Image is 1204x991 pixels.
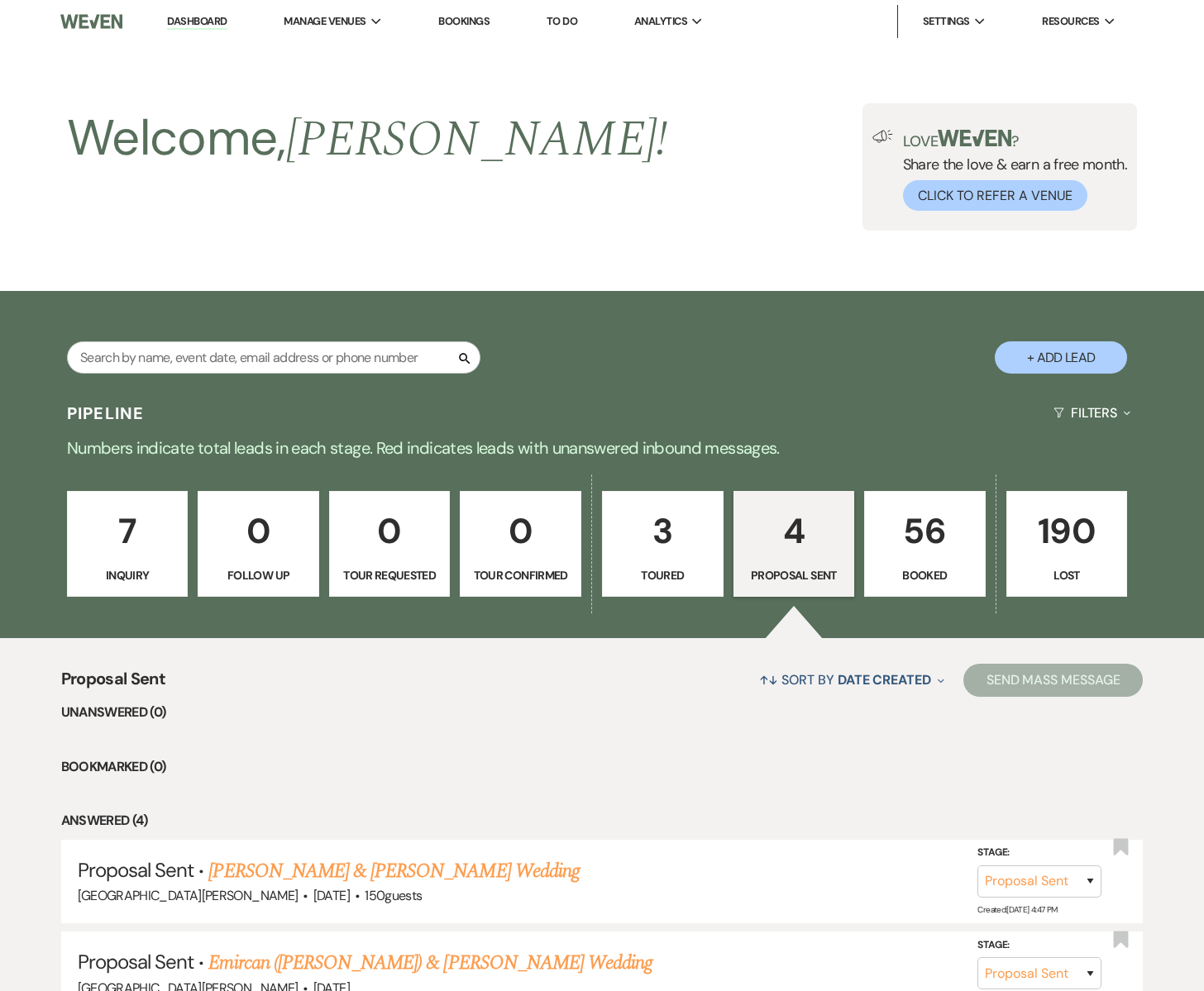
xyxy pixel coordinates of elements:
[733,491,855,597] a: 4Proposal Sent
[893,130,1128,211] div: Share the love & earn a free month.
[60,4,122,39] img: Weven Logo
[78,503,178,559] p: 7
[903,130,1128,149] p: Love ?
[7,435,1197,461] p: Numbers indicate total leads in each stage. Red indicates leads with unanswered inbound messages.
[1042,13,1099,30] span: Resources
[963,664,1144,697] button: Send Mass Message
[340,566,440,584] p: Tour Requested
[744,566,844,584] p: Proposal Sent
[329,491,451,597] a: 0Tour Requested
[875,566,975,584] p: Booked
[838,671,931,688] span: Date Created
[78,887,299,904] span: [GEOGRAPHIC_DATA][PERSON_NAME]
[61,810,1144,831] li: Answered (4)
[864,491,986,597] a: 56Booked
[78,949,194,974] span: Proposal Sent
[613,566,713,584] p: Toured
[286,102,668,178] span: [PERSON_NAME] !
[1017,566,1117,584] p: Lost
[438,14,490,28] a: Bookings
[365,887,422,904] span: 150 guests
[1006,491,1128,597] a: 190Lost
[634,13,687,30] span: Analytics
[547,14,577,28] a: To Do
[167,14,227,30] a: Dashboard
[872,130,893,143] img: loud-speaker-illustration.svg
[752,658,951,702] button: Sort By Date Created
[208,856,579,886] a: [PERSON_NAME] & [PERSON_NAME] Wedding
[313,887,350,904] span: [DATE]
[759,671,779,688] span: ↑↓
[995,341,1127,374] button: + Add Lead
[1047,391,1137,435] button: Filters
[977,844,1101,862] label: Stage:
[340,503,440,559] p: 0
[1017,503,1117,559] p: 190
[923,13,970,30] span: Settings
[744,503,844,559] p: 4
[613,503,713,559] p: 3
[903,180,1087,211] button: Click to Refer a Venue
[208,948,652,978] a: Emircan ([PERSON_NAME]) & [PERSON_NAME] Wedding
[78,857,194,883] span: Proposal Sent
[78,566,178,584] p: Inquiry
[471,503,571,559] p: 0
[938,130,1011,146] img: weven-logo-green.svg
[67,103,668,174] h2: Welcome,
[208,503,308,559] p: 0
[61,756,1144,778] li: Bookmarked (0)
[977,936,1101,954] label: Stage:
[602,491,724,597] a: 3Toured
[460,491,581,597] a: 0Tour Confirmed
[61,702,1144,723] li: Unanswered (0)
[61,666,166,702] span: Proposal Sent
[198,491,319,597] a: 0Follow Up
[67,491,189,597] a: 7Inquiry
[284,13,365,30] span: Manage Venues
[208,566,308,584] p: Follow Up
[977,904,1057,915] span: Created: [DATE] 4:47 PM
[67,402,145,425] h3: Pipeline
[471,566,571,584] p: Tour Confirmed
[67,341,480,374] input: Search by name, event date, email address or phone number
[875,503,975,559] p: 56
